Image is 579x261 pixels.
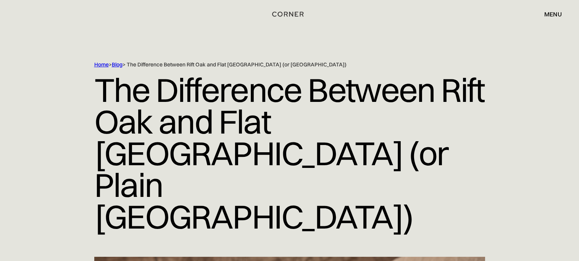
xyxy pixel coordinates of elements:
a: Blog [112,61,123,68]
div: menu [544,11,562,17]
a: Home [94,61,109,68]
div: > > The Difference Between Rift Oak and Flat [GEOGRAPHIC_DATA] (or [GEOGRAPHIC_DATA]) [94,61,453,68]
a: home [270,9,309,19]
h1: The Difference Between Rift Oak and Flat [GEOGRAPHIC_DATA] (or Plain [GEOGRAPHIC_DATA]) [94,68,485,238]
div: menu [537,8,562,21]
